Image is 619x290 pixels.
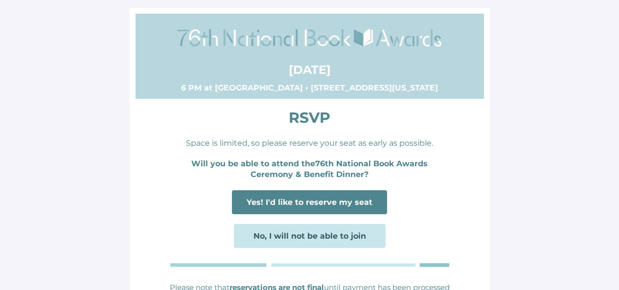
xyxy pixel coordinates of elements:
[253,231,366,241] span: No, I will not be able to join
[289,63,331,77] strong: [DATE]
[168,138,452,149] p: Space is limited, so please reserve your seat as early as possible.
[234,224,386,248] a: No, I will not be able to join
[168,83,452,93] p: 6 PM at [GEOGRAPHIC_DATA] • [STREET_ADDRESS][US_STATE]
[191,159,315,168] strong: Will you be able to attend the
[247,198,372,207] span: Yes! I'd like to reserve my seat
[168,108,452,128] p: RSVP
[251,159,428,179] strong: 76th National Book Awards Ceremony & Benefit Dinner?
[232,190,387,214] a: Yes! I'd like to reserve my seat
